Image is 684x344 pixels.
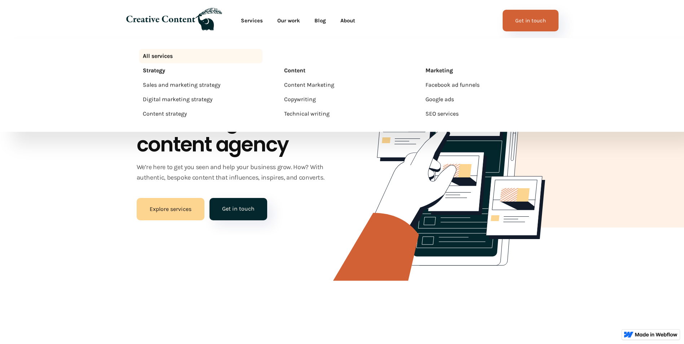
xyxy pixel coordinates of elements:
[139,92,262,107] a: Digital marketing strategy
[137,198,204,220] a: Explore services
[139,107,262,121] a: Content strategy
[284,95,316,104] div: Copywriting
[139,49,262,63] a: All services
[284,81,334,89] div: Content Marketing
[270,13,307,28] a: Our work
[284,67,305,74] strong: Content
[281,107,404,121] a: Technical writing
[281,92,404,107] a: Copywriting
[425,110,459,118] div: SEO services
[333,13,362,28] a: About
[635,332,678,337] img: Made in Webflow
[143,81,220,89] div: Sales and marketing strategy
[422,63,545,78] a: Marketing
[307,13,333,28] a: Blog
[284,110,330,118] div: Technical writing
[143,95,212,104] div: Digital marketing strategy
[425,67,453,74] strong: Marketing
[281,78,404,92] a: Content Marketing
[126,8,222,33] a: home
[503,10,559,31] a: Get in touch
[425,81,480,89] div: Facebook ad funnels
[422,78,545,92] a: Facebook ad funnels
[281,63,404,78] a: Content
[143,53,173,59] strong: All services
[425,95,454,104] div: Google ads
[137,87,334,156] h1: A nimble digital marketing and content agency
[143,67,165,74] strong: Strategy
[137,162,334,183] p: We’re here to get you seen and help your business grow. How? With authentic, bespoke content that...
[422,107,545,121] a: SEO services
[139,63,262,78] a: Strategy
[209,198,267,220] a: Get in touch
[139,78,262,92] a: Sales and marketing strategy
[234,13,270,28] a: Services
[422,92,545,107] a: Google ads
[143,110,187,118] div: Content strategy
